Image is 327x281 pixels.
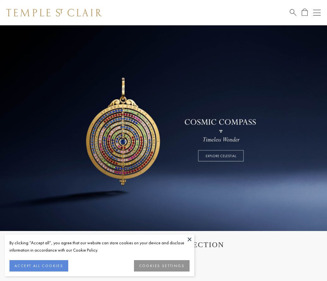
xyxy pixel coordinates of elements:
button: ACCEPT ALL COOKIES [9,260,68,272]
button: COOKIES SETTINGS [134,260,190,272]
button: Open navigation [313,9,321,16]
a: Open Shopping Bag [302,9,308,16]
a: Search [290,9,296,16]
div: By clicking “Accept all”, you agree that our website can store cookies on your device and disclos... [9,239,190,254]
img: Temple St. Clair [6,9,102,16]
